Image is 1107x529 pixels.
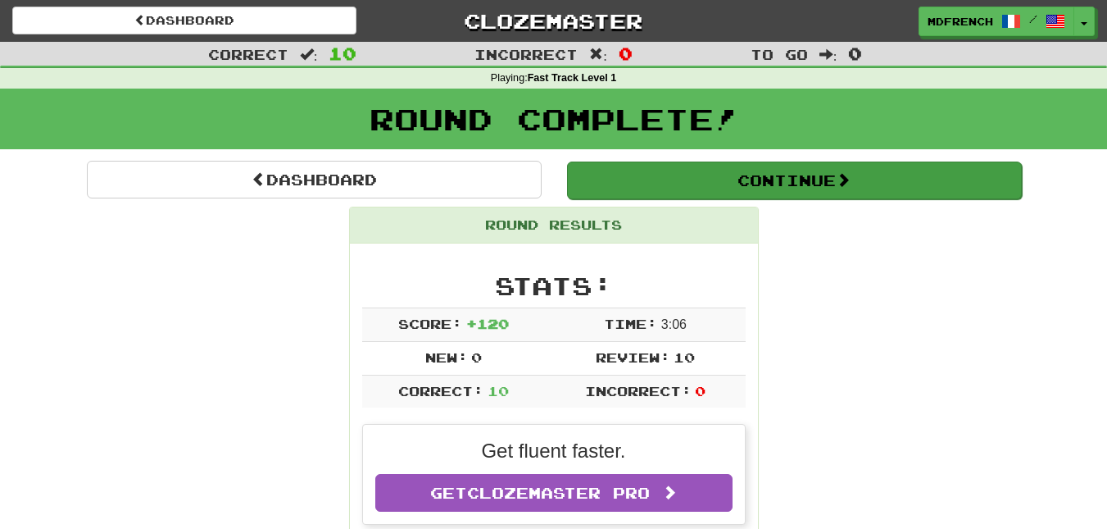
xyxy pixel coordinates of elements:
[751,46,808,62] span: To go
[381,7,725,35] a: Clozemaster
[208,46,288,62] span: Correct
[466,316,509,331] span: + 120
[585,383,692,399] span: Incorrect:
[467,484,650,502] span: Clozemaster Pro
[567,162,1022,199] button: Continue
[362,272,746,299] h2: Stats:
[398,316,462,331] span: Score:
[350,207,758,244] div: Round Results
[300,48,318,62] span: :
[329,43,356,63] span: 10
[589,48,607,62] span: :
[919,7,1074,36] a: mdfrench /
[425,349,468,365] span: New:
[661,317,687,331] span: 3 : 0 6
[87,161,542,198] a: Dashboard
[695,383,705,399] span: 0
[471,349,482,365] span: 0
[375,437,733,465] p: Get fluent faster.
[488,383,509,399] span: 10
[398,383,483,399] span: Correct:
[474,46,578,62] span: Incorrect
[928,14,993,29] span: mdfrench
[375,474,733,512] a: GetClozemaster Pro
[6,103,1101,135] h1: Round Complete!
[596,349,670,365] span: Review:
[12,7,356,34] a: Dashboard
[1029,13,1037,25] span: /
[619,43,633,63] span: 0
[528,72,617,84] strong: Fast Track Level 1
[819,48,837,62] span: :
[604,316,657,331] span: Time:
[674,349,695,365] span: 10
[848,43,862,63] span: 0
